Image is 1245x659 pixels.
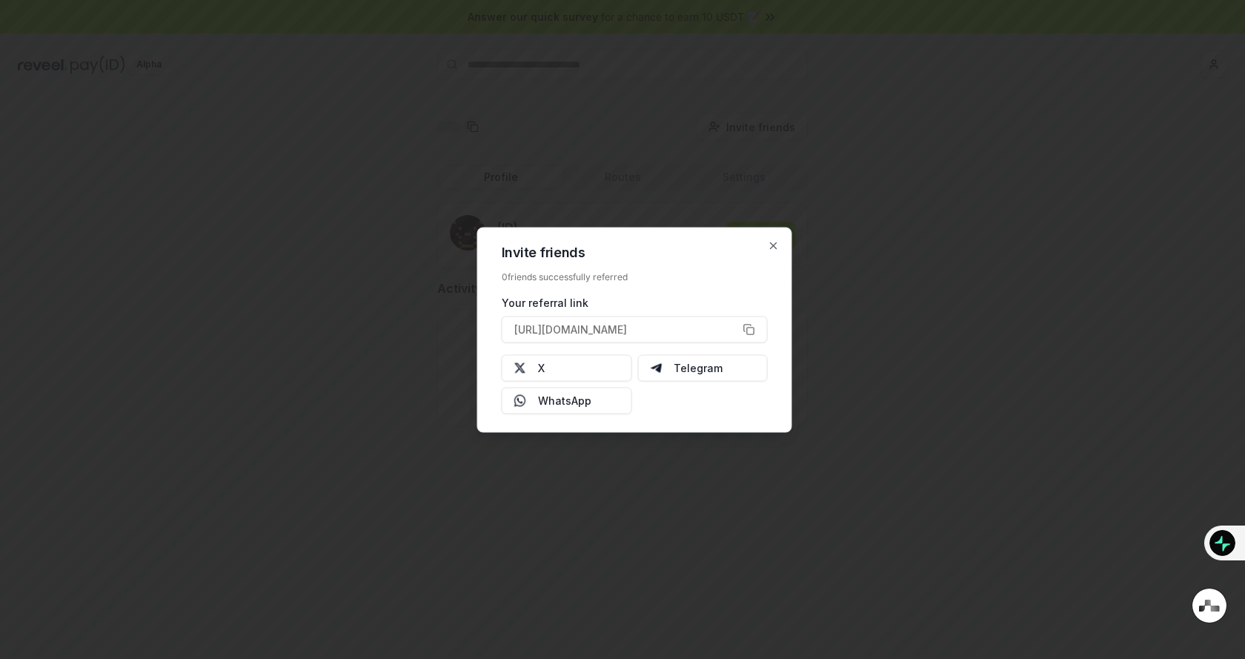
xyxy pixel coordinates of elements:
img: Whatsapp [514,394,526,406]
button: X [502,354,632,381]
button: WhatsApp [502,387,632,414]
img: Telegram [650,362,662,374]
div: 0 friends successfully referred [502,271,768,282]
div: Your referral link [502,294,768,310]
span: [URL][DOMAIN_NAME] [514,322,627,337]
img: X [514,362,526,374]
button: [URL][DOMAIN_NAME] [502,316,768,342]
button: Telegram [637,354,768,381]
h2: Invite friends [502,245,768,259]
